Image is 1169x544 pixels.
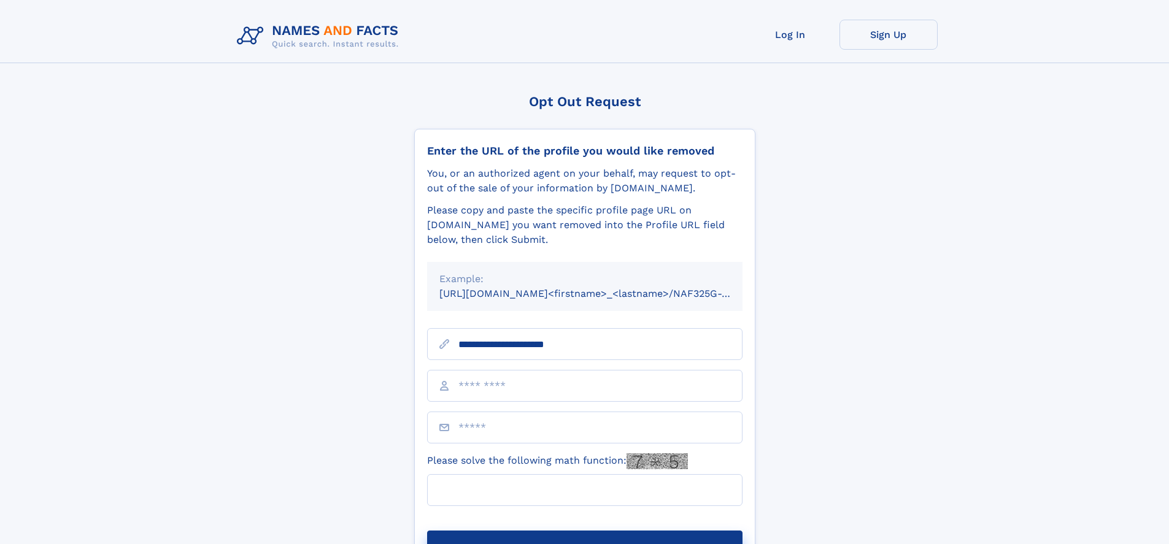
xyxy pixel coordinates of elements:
a: Log In [741,20,839,50]
a: Sign Up [839,20,938,50]
div: Enter the URL of the profile you would like removed [427,144,743,158]
img: Logo Names and Facts [232,20,409,53]
div: You, or an authorized agent on your behalf, may request to opt-out of the sale of your informatio... [427,166,743,196]
div: Please copy and paste the specific profile page URL on [DOMAIN_NAME] you want removed into the Pr... [427,203,743,247]
div: Opt Out Request [414,94,755,109]
small: [URL][DOMAIN_NAME]<firstname>_<lastname>/NAF325G-xxxxxxxx [439,288,766,299]
div: Example: [439,272,730,286]
label: Please solve the following math function: [427,453,688,469]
